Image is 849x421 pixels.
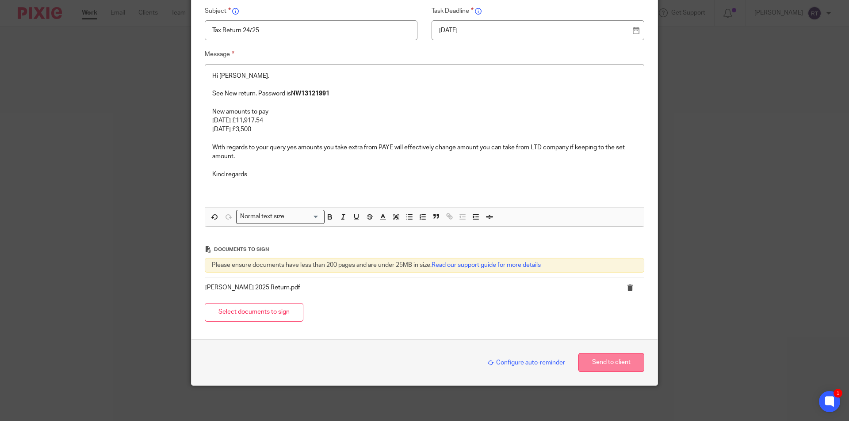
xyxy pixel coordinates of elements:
[287,212,319,221] input: Search for option
[487,360,565,366] span: Configure auto-reminder
[205,20,417,40] input: Insert subject
[212,89,637,98] p: See New return. Password is
[578,353,644,372] button: Send to client
[432,8,474,14] span: Task Deadline
[291,91,329,97] strong: NW13121991
[439,26,630,35] p: [DATE]
[238,212,287,221] span: Normal text size
[212,107,637,116] p: New amounts to pay
[212,125,637,134] p: [DATE] £3,500
[212,72,637,80] p: Hi [PERSON_NAME],
[432,262,541,268] a: Read our support guide for more details
[834,389,842,398] div: 1
[205,258,644,272] div: Please ensure documents have less than 200 pages and are under 25MB in size.
[212,170,637,179] p: Kind regards
[205,49,644,60] label: Message
[236,210,325,224] div: Search for option
[205,283,607,292] p: [PERSON_NAME] 2025 Return.pdf
[205,8,231,14] span: Subject
[214,247,269,252] span: Documents to sign
[212,143,637,161] p: With regards to your query yes amounts you take extra from PAYE will effectively change amount yo...
[212,116,637,125] p: [DATE] £11,917.54
[205,303,303,322] button: Select documents to sign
